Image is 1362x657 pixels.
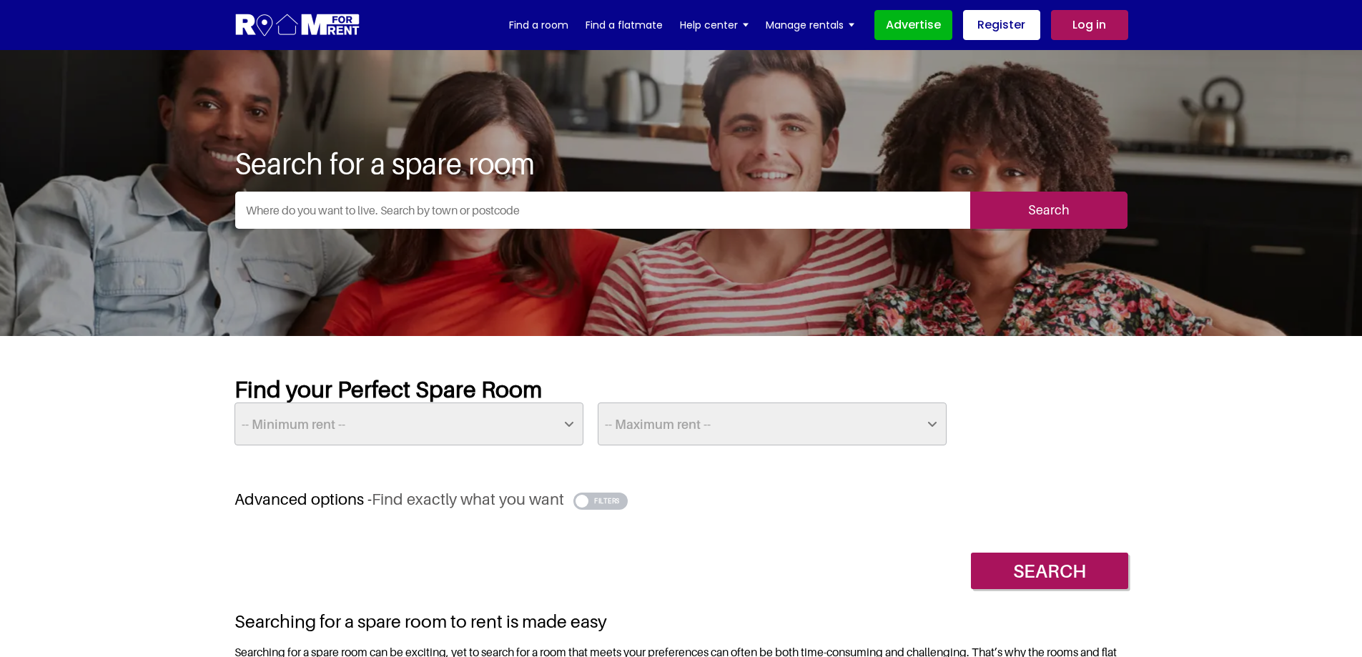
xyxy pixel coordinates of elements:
[235,192,970,229] input: Where do you want to live. Search by town or postcode
[372,490,564,508] span: Find exactly what you want
[963,10,1040,40] a: Register
[235,146,1128,180] h1: Search for a spare room
[235,375,542,402] strong: Find your Perfect Spare Room
[970,192,1127,229] input: Search
[235,12,361,39] img: Logo for Room for Rent, featuring a welcoming design with a house icon and modern typography
[680,14,749,36] a: Help center
[766,14,854,36] a: Manage rentals
[509,14,568,36] a: Find a room
[971,553,1128,589] input: Search
[235,611,1128,632] h2: Searching for a spare room to rent is made easy
[235,490,1128,509] h3: Advanced options -
[874,10,952,40] a: Advertise
[586,14,663,36] a: Find a flatmate
[1051,10,1128,40] a: Log in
